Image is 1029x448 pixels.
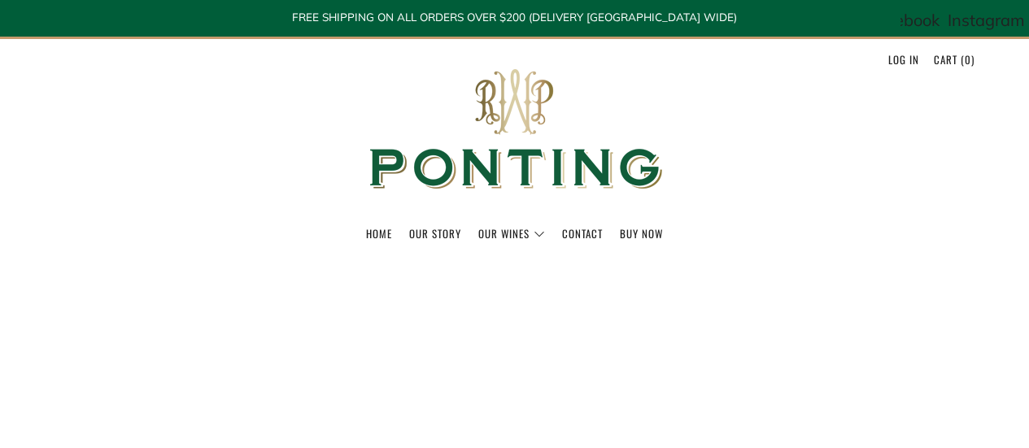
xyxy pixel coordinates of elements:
[562,220,603,246] a: Contact
[366,220,392,246] a: Home
[478,220,545,246] a: Our Wines
[409,220,461,246] a: Our Story
[620,220,663,246] a: BUY NOW
[352,39,678,220] img: Ponting Wines
[948,10,1025,30] a: Instagram
[965,51,971,67] span: 0
[868,10,940,30] a: Facebook
[888,46,919,72] a: Log in
[934,46,974,72] a: Cart (0)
